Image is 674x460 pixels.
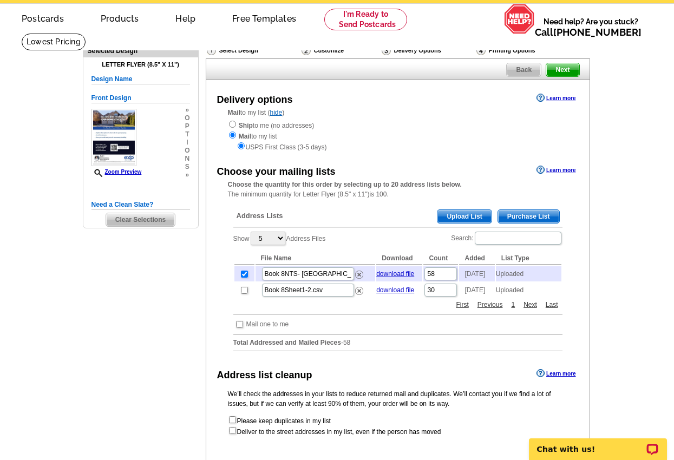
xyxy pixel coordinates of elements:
[536,369,575,378] a: Learn more
[83,5,156,30] a: Products
[185,171,189,179] span: »
[158,5,213,30] a: Help
[459,252,494,265] th: Added
[270,109,283,116] a: hide
[251,232,285,245] select: ShowAddress Files
[476,45,486,55] img: Printing Options & Summary
[228,201,568,360] div: -
[521,300,540,310] a: Next
[185,163,189,171] span: s
[206,108,590,152] div: to my list ( )
[535,16,647,38] span: Need help? Are you stuck?
[536,94,575,102] a: Learn more
[206,45,300,58] div: Select Design
[91,109,136,166] img: small-thumb.jpg
[185,114,189,122] span: o
[437,210,491,223] span: Upload List
[256,252,376,265] th: File Name
[522,426,674,460] iframe: LiveChat chat widget
[207,45,216,55] img: Select Design
[300,45,381,56] div: Customize
[508,300,518,310] a: 1
[217,93,293,107] div: Delivery options
[185,130,189,139] span: t
[459,282,494,298] td: [DATE]
[228,141,568,152] div: USPS First Class (3-5 days)
[451,231,562,246] label: Search:
[506,63,541,77] a: Back
[382,45,391,55] img: Delivery Options
[507,63,541,76] span: Back
[302,45,311,55] img: Customize
[355,268,363,276] a: Remove this list
[355,287,363,295] img: delete.png
[215,5,313,30] a: Free Templates
[475,45,572,56] div: Printing Options
[423,252,458,265] th: Count
[228,415,568,437] form: Please keep duplicates in my list Deliver to the street addresses in my list, even if the person ...
[228,109,240,116] strong: Mail
[217,165,336,179] div: Choose your mailing lists
[91,74,190,84] h5: Design Name
[91,61,190,68] h4: Letter Flyer (8.5" x 11")
[237,211,283,221] span: Address Lists
[185,139,189,147] span: i
[185,155,189,163] span: n
[233,231,326,246] label: Show Address Files
[343,339,350,346] span: 58
[553,27,642,38] a: [PHONE_NUMBER]
[91,200,190,210] h5: Need a Clean Slate?
[228,181,462,188] strong: Choose the quantity for this order by selecting up to 20 address lists below.
[376,270,414,278] a: download file
[228,389,568,409] p: We’ll check the addresses in your lists to reduce returned mail and duplicates. We’ll contact you...
[206,180,590,199] div: The minimum quantity for Letter Flyer (8.5" x 11")is 100.
[543,300,561,310] a: Last
[4,5,81,30] a: Postcards
[91,169,142,175] a: Zoom Preview
[239,122,253,129] strong: Ship
[459,266,494,281] td: [DATE]
[217,368,312,383] div: Address list cleanup
[475,300,506,310] a: Previous
[496,282,561,298] td: Uploaded
[475,232,561,245] input: Search:
[496,252,561,265] th: List Type
[504,4,535,34] img: help
[381,45,475,58] div: Delivery Options
[496,266,561,281] td: Uploaded
[376,286,414,294] a: download file
[546,63,579,76] span: Next
[91,93,190,103] h5: Front Design
[185,147,189,155] span: o
[376,252,422,265] th: Download
[355,271,363,279] img: delete.png
[246,319,290,330] td: Mail one to me
[228,120,568,152] div: to me (no addresses) to my list
[83,45,198,56] div: Selected Design
[536,166,575,174] a: Learn more
[453,300,471,310] a: First
[233,339,341,346] strong: Total Addressed and Mailed Pieces
[185,106,189,114] span: »
[355,285,363,292] a: Remove this list
[106,213,175,226] span: Clear Selections
[498,210,559,223] span: Purchase List
[535,27,642,38] span: Call
[239,133,251,140] strong: Mail
[185,122,189,130] span: p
